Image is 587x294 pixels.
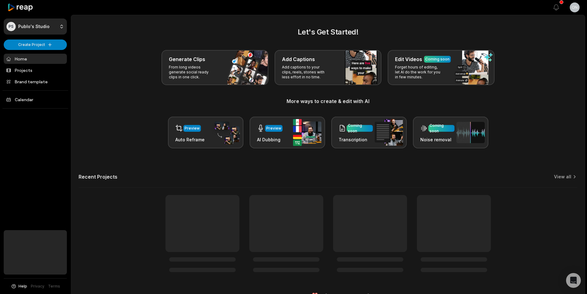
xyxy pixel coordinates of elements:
[18,284,27,289] span: Help
[339,136,373,143] h3: Transcription
[185,126,200,131] div: Preview
[18,24,50,29] p: Publo's Studio
[169,56,205,63] h3: Generate Clips
[4,94,67,105] a: Calendar
[293,119,321,146] img: ai_dubbing.png
[4,39,67,50] button: Create Project
[31,284,44,289] a: Privacy
[211,121,240,145] img: auto_reframe.png
[425,56,450,62] div: Coming soon
[4,54,67,64] a: Home
[11,284,27,289] button: Help
[395,65,443,80] p: Forget hours of editing, let AI do the work for you in few minutes.
[420,136,455,143] h3: Noise removal
[375,119,403,146] img: transcription.png
[175,136,205,143] h3: Auto Reframe
[266,126,281,131] div: Preview
[566,273,581,288] div: Open Intercom Messenger
[6,22,16,31] div: PS
[395,56,422,63] h3: Edit Videos
[48,284,60,289] a: Terms
[4,65,67,75] a: Projects
[79,97,577,105] h3: More ways to create & edit with AI
[257,136,283,143] h3: AI Dubbing
[456,122,485,143] img: noise_removal.png
[169,65,217,80] p: From long videos generate social ready clips in one click.
[282,65,330,80] p: Add captions to your clips, reels, stories with less effort in no time.
[79,174,117,180] h2: Recent Projects
[79,27,577,38] h2: Let's Get Started!
[4,77,67,87] a: Brand template
[348,123,372,134] div: Coming soon
[430,123,453,134] div: Coming soon
[554,174,571,180] a: View all
[282,56,315,63] h3: Add Captions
